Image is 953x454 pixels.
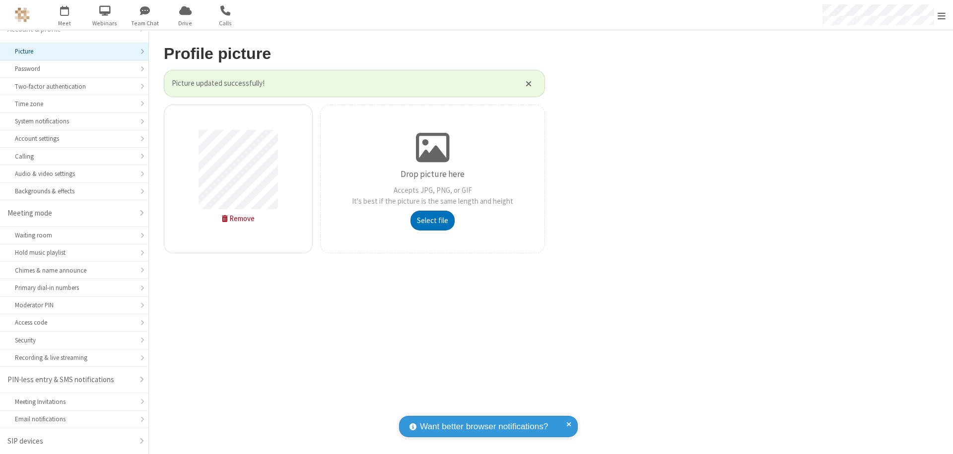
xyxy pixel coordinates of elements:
div: Picture [15,47,134,56]
span: Meet [46,19,83,28]
div: Two-factor authentication [15,82,134,91]
p: Accepts JPG, PNG, or GIF It's best if the picture is the same length and height [352,185,513,207]
div: Meeting mode [7,208,134,219]
div: Access code [15,318,134,327]
div: Email notifications [15,414,134,424]
div: Audio & video settings [15,169,134,178]
div: System notifications [15,116,134,126]
div: Moderator PIN [15,300,134,310]
span: Team Chat [127,19,164,28]
div: Password [15,64,134,73]
div: Account settings [15,134,134,143]
h2: Profile picture [164,45,545,62]
div: Chimes & name announce [15,266,134,275]
div: Time zone [15,99,134,109]
div: Meeting Invitations [15,397,134,406]
div: Waiting room [15,230,134,240]
div: PIN-less entry & SMS notifications [7,374,134,386]
span: Select file [417,216,448,225]
p: Drop picture here [401,168,465,181]
span: Calls [207,19,244,28]
span: Webinars [86,19,124,28]
div: Recording & live streaming [15,353,134,362]
button: Remove [216,209,261,228]
div: Security [15,336,134,345]
button: Close alert [521,76,537,91]
div: SIP devices [7,436,134,447]
span: Drive [167,19,204,28]
div: Hold music playlist [15,248,134,257]
div: Primary dial-in numbers [15,283,134,292]
div: Backgrounds & effects [15,186,134,196]
span: Picture updated successfully! [172,78,513,89]
div: Calling [15,152,134,161]
button: Select file [410,211,455,230]
span: Want better browser notifications? [420,420,548,433]
img: QA Selenium DO NOT DELETE OR CHANGE [15,7,30,22]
